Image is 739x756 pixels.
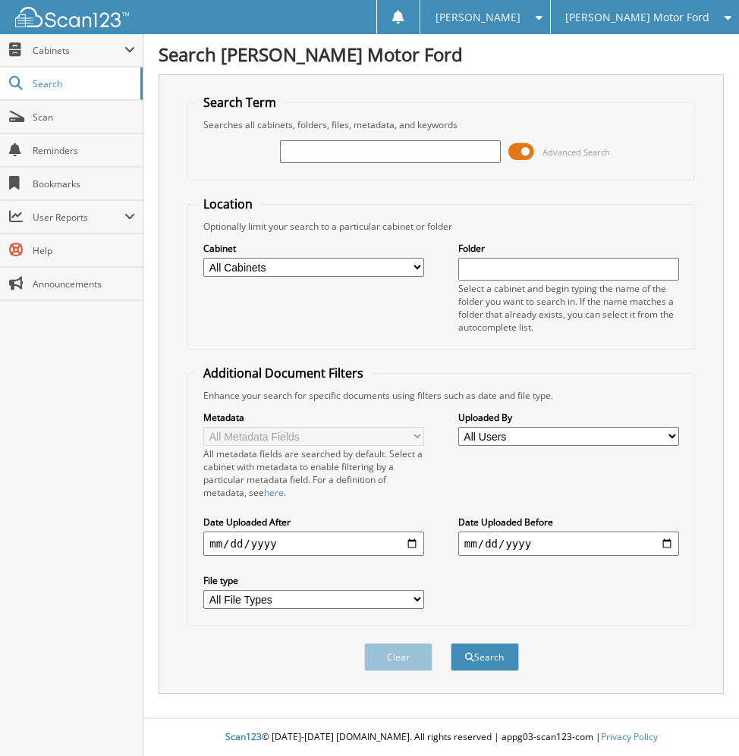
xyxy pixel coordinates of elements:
div: All metadata fields are searched by default. Select a cabinet with metadata to enable filtering b... [203,447,424,499]
div: Enhance your search for specific documents using filters such as date and file type. [196,389,687,402]
legend: Location [196,196,260,212]
button: Search [451,643,519,671]
input: start [203,532,424,556]
label: Folder [458,242,679,255]
span: Scan123 [225,730,262,743]
span: Announcements [33,278,135,290]
button: Clear [364,643,432,671]
img: scan123-logo-white.svg [15,7,129,27]
a: here [264,486,284,499]
label: Metadata [203,411,424,424]
span: Reminders [33,144,135,157]
div: © [DATE]-[DATE] [DOMAIN_NAME]. All rights reserved | appg03-scan123-com | [143,719,739,756]
span: [PERSON_NAME] Motor Ford [565,13,709,22]
label: Date Uploaded Before [458,516,679,529]
span: Scan [33,111,135,124]
span: Bookmarks [33,177,135,190]
input: end [458,532,679,556]
span: Cabinets [33,44,124,57]
h1: Search [PERSON_NAME] Motor Ford [159,42,724,67]
span: Advanced Search [542,146,610,158]
label: Date Uploaded After [203,516,424,529]
div: Optionally limit your search to a particular cabinet or folder [196,220,687,233]
legend: Search Term [196,94,284,111]
span: User Reports [33,211,124,224]
div: Select a cabinet and begin typing the name of the folder you want to search in. If the name match... [458,282,679,334]
label: Uploaded By [458,411,679,424]
label: Cabinet [203,242,424,255]
a: Privacy Policy [601,730,658,743]
div: Searches all cabinets, folders, files, metadata, and keywords [196,118,687,131]
span: Search [33,77,133,90]
label: File type [203,574,424,587]
span: [PERSON_NAME] [436,13,520,22]
legend: Additional Document Filters [196,365,371,381]
span: Help [33,244,135,257]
